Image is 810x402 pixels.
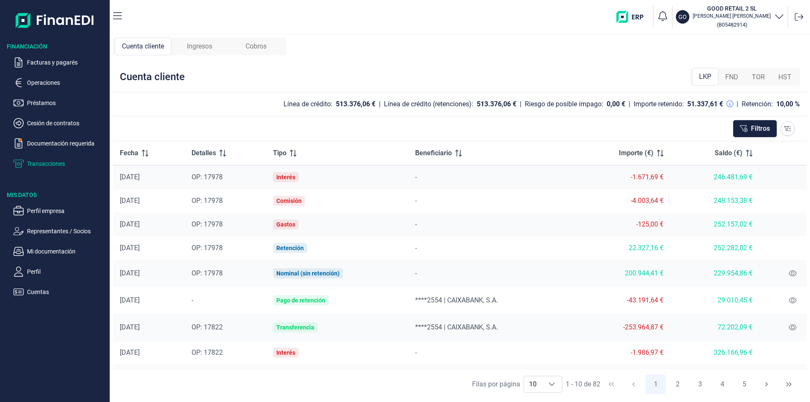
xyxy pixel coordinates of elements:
[120,173,178,181] div: [DATE]
[578,323,664,332] div: -253.964,87 €
[578,220,664,229] div: -125,00 €
[677,197,753,205] div: 248.153,38 €
[733,120,777,138] button: Filtros
[677,220,753,229] div: 252.157,02 €
[756,374,777,394] button: Next Page
[246,41,267,51] span: Cobros
[725,72,738,82] span: FND
[415,220,417,228] span: -
[122,41,164,51] span: Cuenta cliente
[192,197,223,205] span: OP: 17978
[566,381,600,388] span: 1 - 10 de 82
[607,100,625,108] div: 0,00 €
[677,244,753,252] div: 252.282,02 €
[677,173,753,181] div: 246.481,69 €
[677,348,753,357] div: 326.166,96 €
[629,99,630,109] div: |
[415,269,417,277] span: -
[120,348,178,357] div: [DATE]
[27,138,106,148] p: Documentación requerida
[192,296,193,304] span: -
[712,374,732,394] button: Page 4
[542,376,562,392] div: Choose
[13,226,106,236] button: Representantes / Socios
[578,173,664,181] div: -1.671,69 €
[692,68,718,86] div: LKP
[520,99,521,109] div: |
[668,374,688,394] button: Page 2
[336,100,375,108] div: 513.376,06 €
[752,72,765,82] span: TOR
[171,38,228,55] div: Ingresos
[384,100,473,108] div: Línea de crédito (retenciones):
[276,270,340,277] div: Nominal (sin retención)
[283,100,332,108] div: Línea de crédito:
[27,246,106,256] p: Mi documentación
[276,221,295,228] div: Gastos
[276,245,304,251] div: Retención
[13,138,106,148] button: Documentación requerida
[717,22,747,28] small: Copiar cif
[27,98,106,108] p: Préstamos
[645,374,666,394] button: Page 1
[718,69,745,86] div: FND
[13,206,106,216] button: Perfil empresa
[379,99,381,109] div: |
[415,244,417,252] span: -
[616,11,650,23] img: erp
[120,148,138,158] span: Fecha
[276,349,295,356] div: Interés
[27,78,106,88] p: Operaciones
[27,287,106,297] p: Cuentas
[619,148,653,158] span: Importe (€)
[715,148,742,158] span: Saldo (€)
[13,78,106,88] button: Operaciones
[693,4,771,13] h3: GOOD RETAIL 2 SL
[776,100,800,108] div: 10,00 %
[634,100,684,108] div: Importe retenido:
[27,57,106,67] p: Facturas y pagarés
[276,197,302,204] div: Comisión
[742,100,773,108] div: Retención:
[578,269,664,278] div: 200.944,41 €
[276,297,325,304] div: Pago de retención
[16,7,94,34] img: Logo de aplicación
[415,323,498,331] span: ****2554 | CAIXABANK, S.A.
[13,246,106,256] button: Mi documentación
[676,4,784,30] button: GOGOOD RETAIL 2 SL[PERSON_NAME] [PERSON_NAME](B05482914)
[578,197,664,205] div: -4.003,64 €
[13,118,106,128] button: Cesión de contratos
[276,324,314,331] div: Transferencia
[120,244,178,252] div: [DATE]
[578,348,664,357] div: -1.986,97 €
[745,69,772,86] div: TOR
[734,374,755,394] button: Page 5
[415,148,452,158] span: Beneficiario
[27,267,106,277] p: Perfil
[778,72,791,82] span: HST
[678,13,687,21] p: GO
[120,296,178,305] div: [DATE]
[693,13,771,19] p: [PERSON_NAME] [PERSON_NAME]
[601,374,621,394] button: First Page
[525,100,603,108] div: Riesgo de posible impago:
[27,206,106,216] p: Perfil empresa
[687,100,723,108] div: 51.337,61 €
[772,69,798,86] div: HST
[187,41,212,51] span: Ingresos
[120,323,178,332] div: [DATE]
[120,197,178,205] div: [DATE]
[779,374,799,394] button: Last Page
[273,148,286,158] span: Tipo
[415,197,417,205] span: -
[27,226,106,236] p: Representantes / Socios
[415,173,417,181] span: -
[192,244,223,252] span: OP: 17978
[192,220,223,228] span: OP: 17978
[624,374,644,394] button: Previous Page
[699,72,711,82] span: LKP
[115,38,171,55] div: Cuenta cliente
[524,376,542,392] span: 10
[192,269,223,277] span: OP: 17978
[192,173,223,181] span: OP: 17978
